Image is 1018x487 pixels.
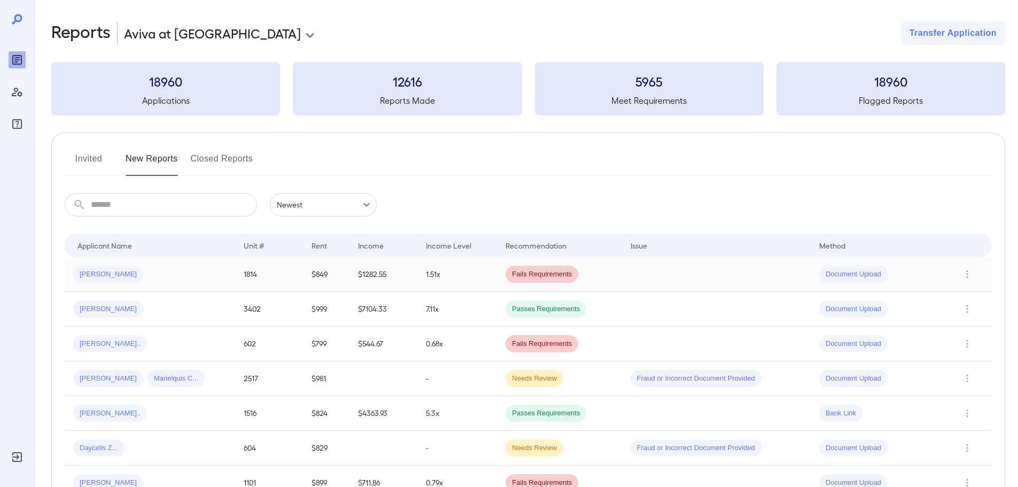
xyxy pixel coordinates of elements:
[819,339,888,349] span: Document Upload
[349,327,417,361] td: $544.67
[235,431,303,466] td: 604
[293,94,522,107] h5: Reports Made
[147,374,205,384] span: Marielquis C...
[270,193,377,217] div: Newest
[73,374,143,384] span: [PERSON_NAME]
[506,304,586,314] span: Passes Requirements
[819,304,888,314] span: Document Upload
[51,73,280,90] h3: 18960
[9,449,26,466] div: Log Out
[631,443,761,453] span: Fraud or Incorrect Document Provided
[312,239,329,252] div: Rent
[417,257,497,292] td: 1.51x
[819,408,862,419] span: Bank Link
[535,94,764,107] h5: Meet Requirements
[235,257,303,292] td: 1814
[303,257,349,292] td: $849
[819,269,888,280] span: Document Upload
[9,115,26,133] div: FAQ
[506,239,566,252] div: Recommendation
[77,239,132,252] div: Applicant Name
[51,21,111,45] h2: Reports
[631,239,648,252] div: Issue
[124,25,301,42] p: Aviva at [GEOGRAPHIC_DATA]
[51,62,1005,115] summary: 18960Applications12616Reports Made5965Meet Requirements18960Flagged Reports
[901,21,1005,45] button: Transfer Application
[506,408,586,419] span: Passes Requirements
[235,396,303,431] td: 1516
[959,266,976,283] button: Row Actions
[819,443,888,453] span: Document Upload
[303,327,349,361] td: $799
[235,361,303,396] td: 2517
[506,269,578,280] span: Fails Requirements
[293,73,522,90] h3: 12616
[73,269,143,280] span: [PERSON_NAME]
[417,431,497,466] td: -
[73,443,125,453] span: Daycelis Z...
[959,370,976,387] button: Row Actions
[959,335,976,352] button: Row Actions
[417,361,497,396] td: -
[358,239,384,252] div: Income
[776,73,1005,90] h3: 18960
[506,374,563,384] span: Needs Review
[506,443,563,453] span: Needs Review
[303,431,349,466] td: $829
[349,292,417,327] td: $7104.33
[349,257,417,292] td: $1282.55
[426,239,471,252] div: Income Level
[73,339,147,349] span: [PERSON_NAME]..
[776,94,1005,107] h5: Flagged Reports
[959,405,976,422] button: Row Actions
[303,361,349,396] td: $981
[959,300,976,318] button: Row Actions
[349,396,417,431] td: $4363.93
[417,292,497,327] td: 7.11x
[73,304,143,314] span: [PERSON_NAME]
[303,292,349,327] td: $999
[51,94,280,107] h5: Applications
[191,150,253,176] button: Closed Reports
[65,150,113,176] button: Invited
[244,239,264,252] div: Unit #
[235,327,303,361] td: 602
[535,73,764,90] h3: 5965
[819,239,845,252] div: Method
[631,374,761,384] span: Fraud or Incorrect Document Provided
[126,150,178,176] button: New Reports
[73,408,147,419] span: [PERSON_NAME]..
[417,396,497,431] td: 5.3x
[819,374,888,384] span: Document Upload
[9,51,26,68] div: Reports
[959,439,976,457] button: Row Actions
[506,339,578,349] span: Fails Requirements
[9,83,26,101] div: Manage Users
[235,292,303,327] td: 3402
[417,327,497,361] td: 0.68x
[303,396,349,431] td: $824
